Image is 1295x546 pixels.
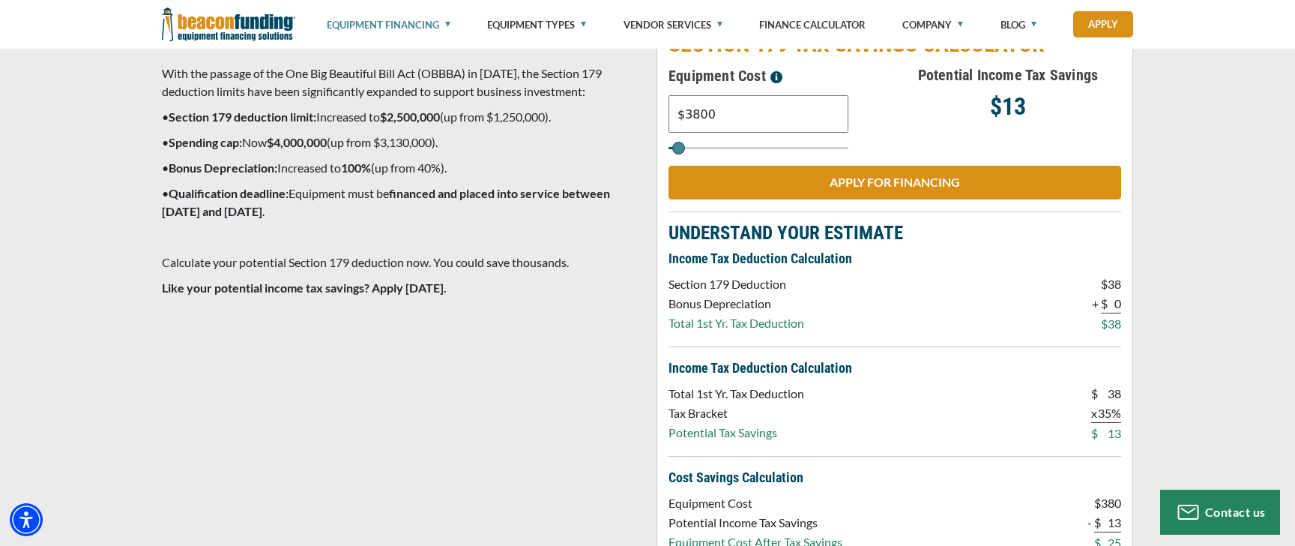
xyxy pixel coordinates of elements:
[341,160,371,175] strong: 100%
[668,385,804,403] p: Total 1st Yr. Tax Deduction
[668,275,804,293] p: Section 179 Deduction
[1091,404,1098,423] p: x
[1108,275,1121,293] p: 38
[162,253,639,271] p: Calculate your potential Section 179 deduction now. You could save thousands.
[169,109,316,124] strong: Section 179 deduction limit:
[169,135,242,149] strong: Spending cap:
[895,64,1121,86] h5: Potential Income Tax Savings
[10,503,43,536] div: Accessibility Menu
[770,71,782,83] img: section-179-tooltip
[162,184,639,220] p: • Equipment must be .
[668,424,804,442] p: Potential Tax Savings
[1098,385,1121,403] p: 38
[668,295,804,313] p: Bonus Depreciation
[668,250,1121,268] p: Income Tax Deduction Calculation
[668,404,804,422] p: Tax Bracket
[668,147,848,149] input: Select range
[1101,315,1108,333] p: $
[668,359,1121,377] p: Income Tax Deduction Calculation
[1098,424,1121,442] p: 13
[267,135,327,149] strong: $4,000,000
[668,314,804,332] p: Total 1st Yr. Tax Deduction
[1205,505,1266,519] span: Contact us
[1108,315,1121,333] p: 38
[169,186,289,200] strong: Qualification deadline:
[1101,275,1108,293] p: $
[668,224,1121,242] p: UNDERSTAND YOUR ESTIMATE
[162,133,639,151] p: • Now (up from $3,130,000).
[1094,514,1101,532] p: $
[162,280,447,295] strong: Like your potential income tax savings? Apply [DATE].
[1108,295,1121,313] p: 0
[162,108,639,126] p: • Increased to (up from $1,250,000).
[1091,385,1098,403] p: $
[1087,514,1092,532] p: -
[895,97,1121,115] p: $13
[1092,295,1099,313] p: +
[1101,494,1121,512] p: 380
[1101,295,1108,313] p: $
[1094,494,1101,512] p: $
[668,514,842,532] p: Potential Income Tax Savings
[668,494,842,512] p: Equipment Cost
[162,64,639,100] p: With the passage of the One Big Beautiful Bill Act (OBBBA) in [DATE], the Section 179 deduction l...
[1091,424,1098,442] p: $
[162,159,639,177] p: • Increased to (up from 40%).
[668,166,1121,199] a: APPLY FOR FINANCING
[1098,404,1121,423] p: 35%
[668,64,895,88] h5: Equipment Cost
[668,95,848,133] input: Text field
[1073,11,1133,37] a: Apply
[380,109,440,124] strong: $2,500,000
[1160,490,1280,535] button: Contact us
[169,160,277,175] strong: Bonus Depreciation:
[1101,514,1121,532] p: 13
[766,64,787,88] button: Please enter a value between $3,000 and $3,000,000
[668,469,1121,487] p: Cost Savings Calculation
